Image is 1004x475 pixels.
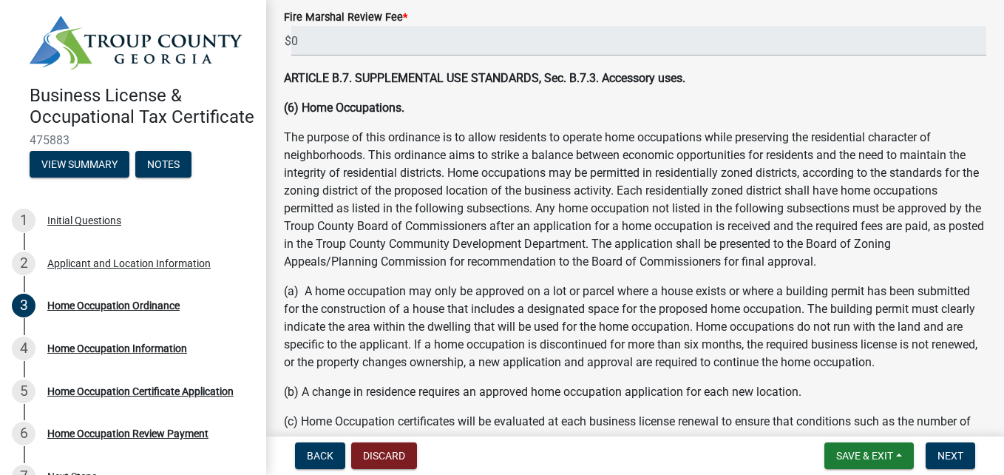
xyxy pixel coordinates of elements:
[284,26,292,56] span: $
[284,101,404,115] strong: (6) Home Occupations.
[47,258,211,269] div: Applicant and Location Information
[47,300,180,311] div: Home Occupation Ordinance
[30,85,254,128] h4: Business License & Occupational Tax Certificate
[937,450,963,462] span: Next
[47,386,234,397] div: Home Occupation Certificate Application
[284,71,685,85] strong: ARTICLE B.7. SUPPLEMENTAL USE STANDARDS, Sec. B.7.3. Accessory uses.
[824,442,914,469] button: Save & Exit
[284,383,986,401] p: (b) A change in residence requires an approved home occupation application for each new location.
[30,151,129,178] button: View Summary
[926,442,975,469] button: Next
[284,283,986,371] p: (a) A home occupation may only be approved on a lot or parcel where a house exists or where a bui...
[12,422,35,445] div: 6
[284,13,407,23] label: Fire Marshal Review Fee
[284,129,986,271] p: The purpose of this ordinance is to allow residents to operate home occupations while preserving ...
[47,215,121,226] div: Initial Questions
[47,428,208,439] div: Home Occupation Review Payment
[12,294,35,317] div: 3
[307,450,333,462] span: Back
[351,442,417,469] button: Discard
[295,442,345,469] button: Back
[12,209,35,232] div: 1
[135,160,191,172] wm-modal-confirm: Notes
[12,380,35,403] div: 5
[135,151,191,178] button: Notes
[12,337,35,360] div: 4
[30,160,129,172] wm-modal-confirm: Summary
[836,450,893,462] span: Save & Exit
[30,16,242,70] img: Troup County, Georgia
[47,343,187,354] div: Home Occupation Information
[30,133,237,147] span: 475883
[12,252,35,275] div: 2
